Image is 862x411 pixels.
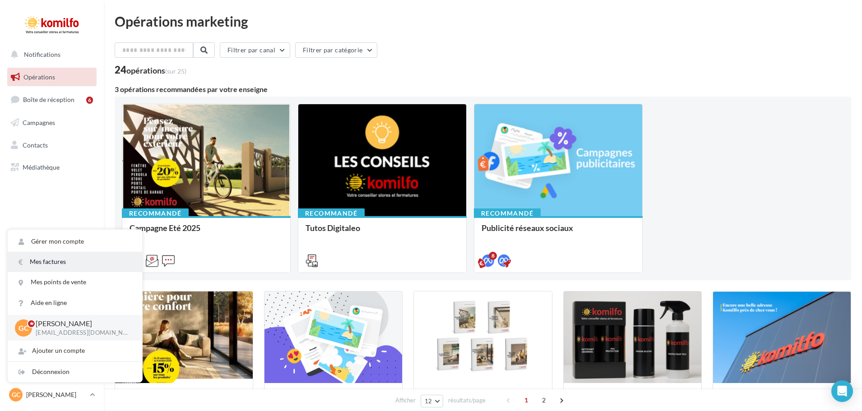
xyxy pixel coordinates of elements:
span: Opérations [23,73,55,81]
div: Recommandé [474,208,541,218]
button: 12 [421,395,444,407]
div: Opérations marketing [115,14,851,28]
a: Campagnes [5,113,98,132]
div: 24 [115,65,186,75]
a: GC [PERSON_NAME] [7,386,97,403]
span: Médiathèque [23,163,60,171]
div: Tutos Digitaleo [306,223,459,241]
div: opérations [126,66,186,74]
div: 8 [489,252,497,260]
div: Ajouter un compte [8,341,142,361]
span: Contacts [23,141,48,148]
a: Médiathèque [5,158,98,177]
div: Déconnexion [8,362,142,382]
div: Publicité réseaux sociaux [482,223,635,241]
div: Campagne Eté 2025 [130,223,283,241]
span: Boîte de réception [23,96,74,103]
p: [PERSON_NAME] [26,390,86,399]
div: 3 opérations recommandées par votre enseigne [115,86,851,93]
div: 6 [86,97,93,104]
a: Aide en ligne [8,293,142,313]
a: Mes factures [8,252,142,272]
span: résultats/page [448,396,486,405]
div: Recommandé [298,208,365,218]
button: Filtrer par canal [220,42,290,58]
a: Opérations [5,68,98,87]
span: 2 [537,393,551,407]
span: Campagnes [23,119,55,126]
div: Open Intercom Messenger [831,380,853,402]
span: Afficher [395,396,416,405]
span: (sur 25) [165,67,186,75]
a: Boîte de réception6 [5,90,98,109]
span: 12 [425,397,432,405]
a: Gérer mon compte [8,231,142,252]
a: Contacts [5,136,98,155]
button: Notifications [5,45,95,64]
button: Filtrer par catégorie [295,42,377,58]
div: Recommandé [122,208,189,218]
span: 1 [519,393,533,407]
p: [PERSON_NAME] [36,319,128,329]
span: GC [12,390,20,399]
p: [EMAIL_ADDRESS][DOMAIN_NAME] [36,329,128,337]
a: Mes points de vente [8,272,142,292]
span: GC [19,323,29,333]
span: Notifications [24,51,60,58]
